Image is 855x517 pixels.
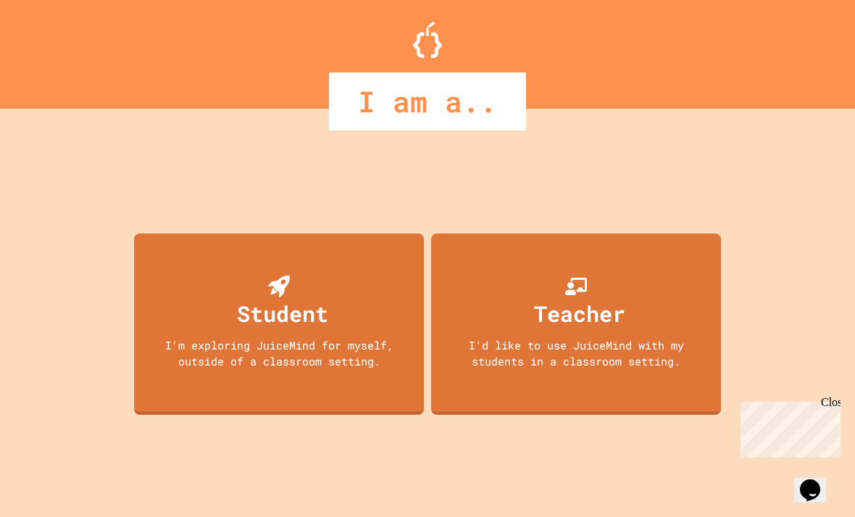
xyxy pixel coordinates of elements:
div: I am a.. [329,73,526,131]
div: Chat with us now!Close [6,6,100,92]
div: I'm exploring JuiceMind for myself, outside of a classroom setting. [149,337,409,370]
div: I'd like to use JuiceMind with my students in a classroom setting. [446,337,706,370]
img: Logo.svg [413,22,442,58]
iframe: chat widget [735,396,841,458]
div: Student [237,297,328,330]
div: Teacher [534,297,625,330]
iframe: chat widget [794,459,841,502]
